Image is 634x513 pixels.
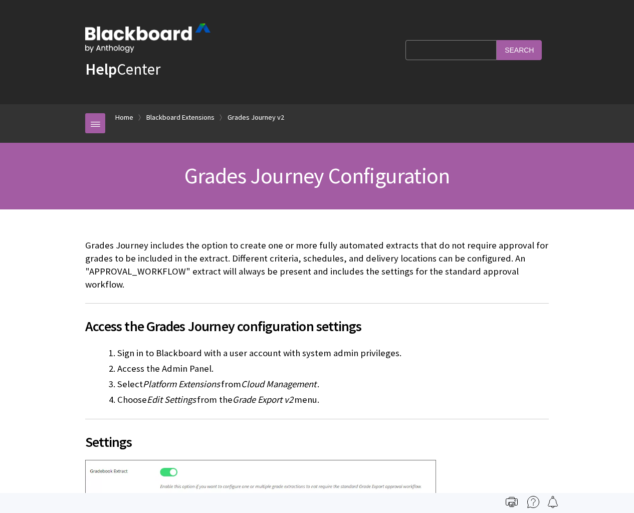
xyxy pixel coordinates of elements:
[85,59,160,79] a: HelpCenter
[117,377,549,391] li: Select from .
[527,496,539,508] img: More help
[147,394,196,405] span: Edit Settings
[117,362,549,376] li: Access the Admin Panel.
[85,419,549,452] h2: Settings
[117,346,549,360] li: Sign in to Blackboard with a user account with system admin privileges.
[85,460,436,503] img: Grade extract toggle
[85,303,549,337] h2: Access the Grades Journey configuration settings
[184,162,450,189] span: Grades Journey Configuration
[115,111,133,124] a: Home
[241,378,316,390] span: Cloud Management
[85,59,117,79] strong: Help
[547,496,559,508] img: Follow this page
[506,496,518,508] img: Print
[85,239,549,292] p: Grades Journey includes the option to create one or more fully automated extracts that do not req...
[143,378,220,390] span: Platform Extensions
[497,40,542,60] input: Search
[228,111,284,124] a: Grades Journey v2
[117,393,549,407] li: Choose from the menu.
[233,394,293,405] span: Grade Export v2
[146,111,215,124] a: Blackboard Extensions
[85,24,210,53] img: Blackboard by Anthology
